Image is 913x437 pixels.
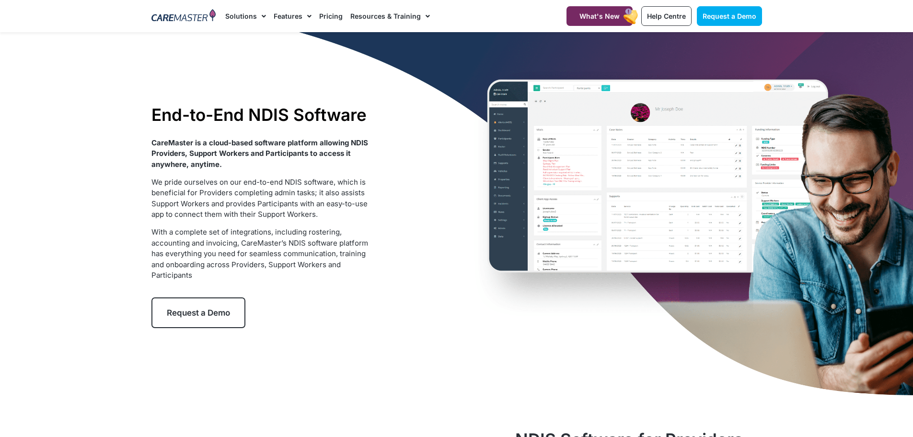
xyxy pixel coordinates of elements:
[697,6,762,26] a: Request a Demo
[151,227,371,281] p: With a complete set of integrations, including rostering, accounting and invoicing, CareMaster’s ...
[566,6,633,26] a: What's New
[151,177,368,219] span: We pride ourselves on our end-to-end NDIS software, which is beneficial for Providers completing ...
[647,12,686,20] span: Help Centre
[151,9,216,24] img: CareMaster Logo
[579,12,620,20] span: What's New
[151,105,371,125] h1: End-to-End NDIS Software
[151,138,368,169] strong: CareMaster is a cloud-based software platform allowing NDIS Providers, Support Workers and Partic...
[641,6,692,26] a: Help Centre
[703,12,756,20] span: Request a Demo
[167,308,230,318] span: Request a Demo
[151,297,245,328] a: Request a Demo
